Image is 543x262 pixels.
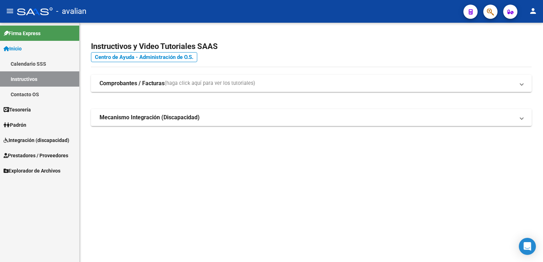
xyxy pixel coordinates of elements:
span: Prestadores / Proveedores [4,152,68,159]
strong: Comprobantes / Facturas [100,80,165,87]
h2: Instructivos y Video Tutoriales SAAS [91,40,532,53]
mat-expansion-panel-header: Mecanismo Integración (Discapacidad) [91,109,532,126]
span: - avalian [56,4,86,19]
a: Centro de Ayuda - Administración de O.S. [91,52,197,62]
span: Firma Express [4,29,41,37]
mat-icon: menu [6,7,14,15]
mat-icon: person [529,7,537,15]
span: Tesorería [4,106,31,114]
span: Explorador de Archivos [4,167,60,175]
span: Inicio [4,45,22,53]
div: Open Intercom Messenger [519,238,536,255]
span: Integración (discapacidad) [4,136,69,144]
mat-expansion-panel-header: Comprobantes / Facturas(haga click aquí para ver los tutoriales) [91,75,532,92]
span: (haga click aquí para ver los tutoriales) [165,80,255,87]
strong: Mecanismo Integración (Discapacidad) [100,114,200,121]
span: Padrón [4,121,26,129]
